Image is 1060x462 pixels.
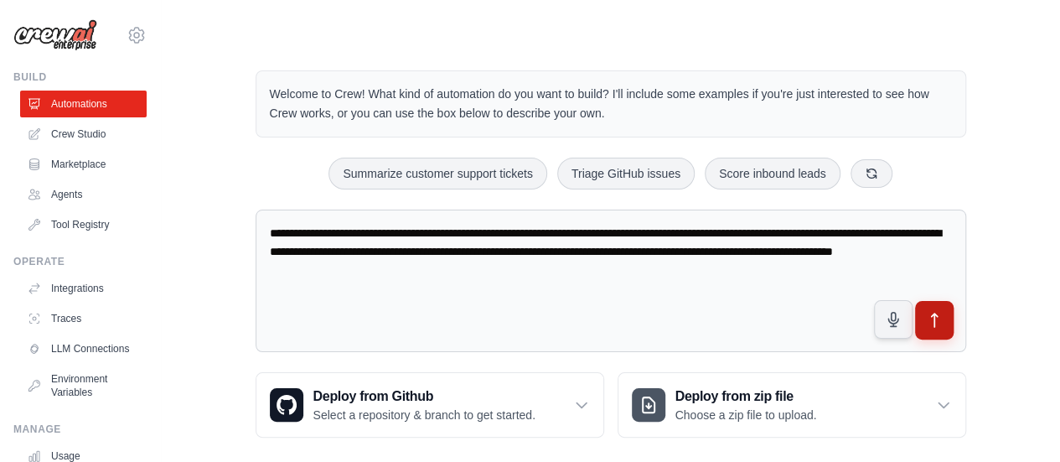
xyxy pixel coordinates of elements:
[13,423,147,436] div: Manage
[20,151,147,178] a: Marketplace
[705,158,840,189] button: Score inbound leads
[313,407,535,423] p: Select a repository & branch to get started.
[20,305,147,332] a: Traces
[675,407,817,423] p: Choose a zip file to upload.
[976,382,1060,462] iframe: Chat Widget
[13,255,147,268] div: Operate
[20,121,147,148] a: Crew Studio
[13,19,97,51] img: Logo
[20,181,147,208] a: Agents
[313,387,535,407] h3: Deploy from Github
[328,158,546,189] button: Summarize customer support tickets
[20,275,147,302] a: Integrations
[13,70,147,84] div: Build
[557,158,695,189] button: Triage GitHub issues
[20,91,147,117] a: Automations
[20,366,147,406] a: Environment Variables
[270,85,952,123] p: Welcome to Crew! What kind of automation do you want to build? I'll include some examples if you'...
[675,387,817,407] h3: Deploy from zip file
[20,211,147,238] a: Tool Registry
[20,335,147,362] a: LLM Connections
